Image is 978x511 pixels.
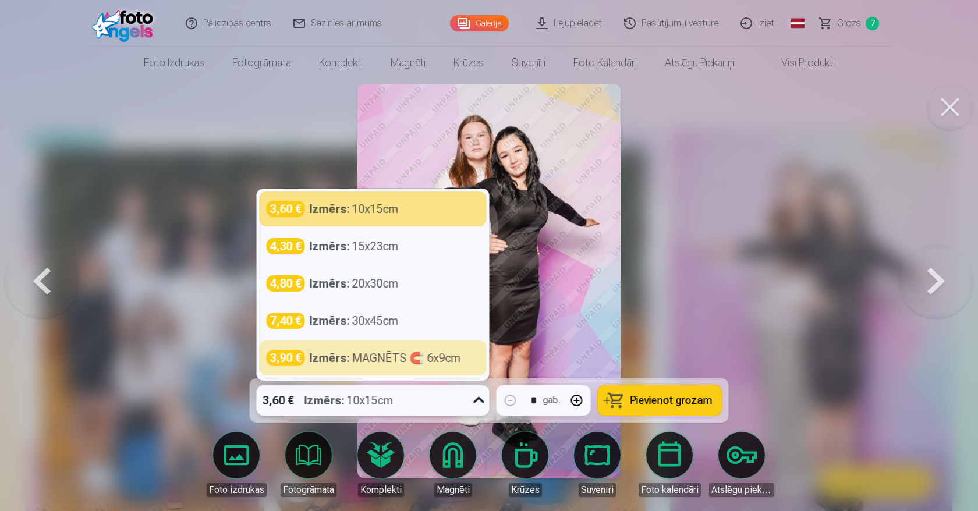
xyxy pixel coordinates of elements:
div: Komplekti [358,483,404,497]
a: Foto kalendāri [637,432,702,497]
div: 4,80 € [267,275,305,292]
a: Fotogrāmata [218,47,305,79]
a: Komplekti [305,47,377,79]
div: 10x15cm [310,201,399,217]
a: Krūzes [440,47,498,79]
img: /fa1 [92,5,159,42]
div: MAGNĒTS 🧲 6x9cm [310,350,461,366]
div: Suvenīri [579,483,616,497]
span: 7 [866,17,879,30]
div: Krūzes [509,483,542,497]
div: 3,60 € [267,201,305,217]
a: Krūzes [492,432,558,497]
a: Suvenīri [498,47,559,79]
strong: Izmērs : [304,392,345,409]
div: Fotogrāmata [281,483,336,497]
a: Suvenīri [565,432,630,497]
div: Foto izdrukas [207,483,267,497]
div: 10x15cm [304,385,394,416]
a: Atslēgu piekariņi [651,47,749,79]
strong: Izmērs : [310,238,350,254]
strong: Izmērs : [310,201,350,217]
a: Komplekti [348,432,413,497]
span: Pievienot grozam [630,395,713,406]
div: gab. [543,393,561,407]
div: 3,60 € [257,385,300,416]
div: 4,30 € [267,238,305,254]
a: Magnēti [377,47,440,79]
a: Galerija [450,15,509,31]
a: Foto izdrukas [204,432,269,497]
strong: Izmērs : [310,313,350,329]
div: Atslēgu piekariņi [709,483,774,497]
strong: Izmērs : [310,275,350,292]
a: Atslēgu piekariņi [709,432,774,497]
div: 20x30cm [310,275,399,292]
div: 15x23cm [310,238,399,254]
div: Foto kalendāri [639,483,701,497]
div: 3,90 € [267,350,305,366]
div: Magnēti [434,483,472,497]
button: Pievienot grozam [598,385,722,416]
a: Visi produkti [749,47,849,79]
strong: Izmērs : [310,350,350,366]
a: Foto kalendāri [559,47,651,79]
a: Fotogrāmata [276,432,341,497]
div: 30x45cm [310,313,399,329]
span: Grozs [837,16,861,30]
div: 7,40 € [267,313,305,329]
a: Magnēti [420,432,486,497]
a: Foto izdrukas [130,47,218,79]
